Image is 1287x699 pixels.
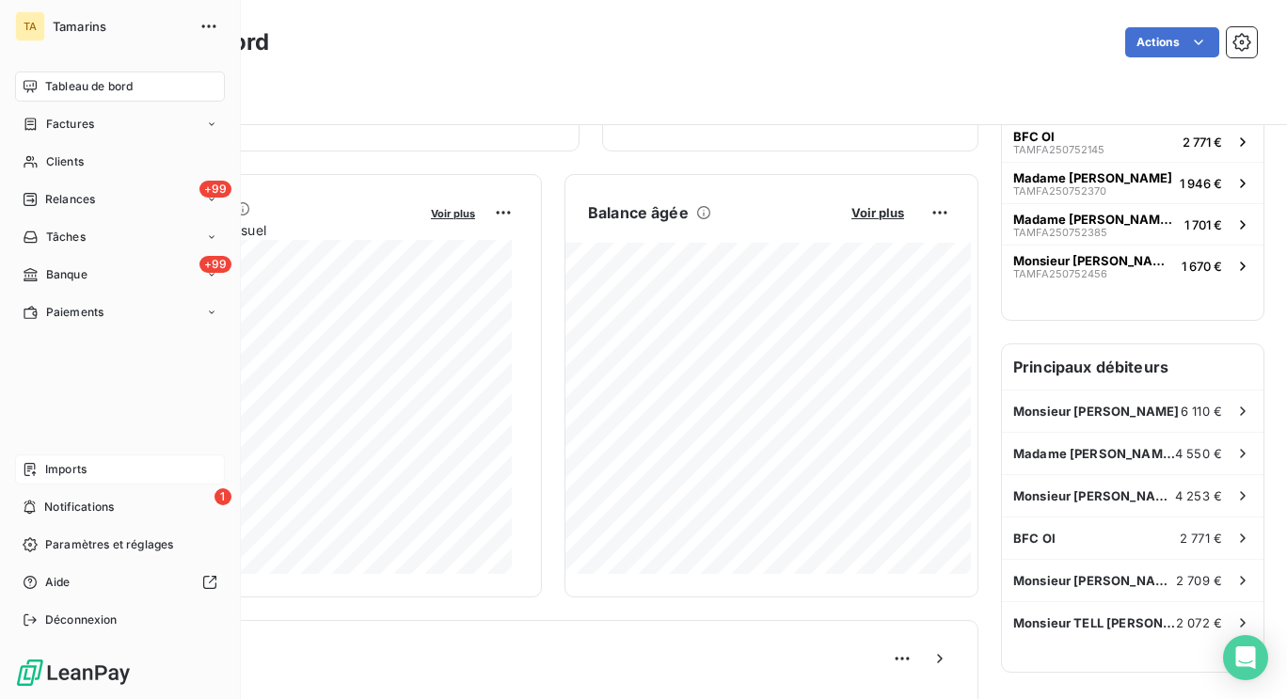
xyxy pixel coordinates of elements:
span: Madame [PERSON_NAME] [1013,170,1172,185]
a: +99Banque [15,260,225,290]
span: Banque [46,266,87,283]
span: Tableau de bord [45,78,133,95]
span: TAMFA250752456 [1013,268,1107,279]
a: Paiements [15,297,225,327]
img: Logo LeanPay [15,658,132,688]
span: Clients [46,153,84,170]
h6: Balance âgée [588,201,689,224]
span: Madame [PERSON_NAME] [1013,446,1175,461]
a: Tableau de bord [15,71,225,102]
span: Paramètres et réglages [45,536,173,553]
span: 1 670 € [1182,259,1222,274]
span: 1 [214,488,231,505]
button: Voir plus [425,204,481,221]
span: Monsieur [PERSON_NAME] [1013,404,1179,419]
span: Tâches [46,229,86,246]
span: Relances [45,191,95,208]
span: 2 709 € [1176,573,1222,588]
span: 4 550 € [1175,446,1222,461]
span: Monsieur [PERSON_NAME] [1013,253,1174,268]
span: Voir plus [851,205,904,220]
span: 6 110 € [1181,404,1222,419]
button: BFC OITAMFA2507521452 771 € [1002,120,1263,162]
a: Paramètres et réglages [15,530,225,560]
a: +99Relances [15,184,225,214]
button: Madame [PERSON_NAME] [PERSON_NAME]TAMFA2507523851 701 € [1002,203,1263,245]
a: Clients [15,147,225,177]
span: Déconnexion [45,612,118,628]
div: TA [15,11,45,41]
button: Voir plus [846,204,910,221]
span: Notifications [44,499,114,516]
span: 2 072 € [1176,615,1222,630]
span: Imports [45,461,87,478]
span: Monsieur [PERSON_NAME] [1013,573,1176,588]
span: BFC OI [1013,531,1056,546]
span: Aide [45,574,71,591]
span: Madame [PERSON_NAME] [PERSON_NAME] [1013,212,1177,227]
span: 2 771 € [1180,531,1222,546]
span: Factures [46,116,94,133]
span: Voir plus [431,207,475,220]
button: Actions [1125,27,1219,57]
span: Monsieur TELL [PERSON_NAME] [1013,615,1176,630]
a: Factures [15,109,225,139]
a: Tâches [15,222,225,252]
span: BFC OI [1013,129,1055,144]
a: Imports [15,454,225,485]
div: Open Intercom Messenger [1223,635,1268,680]
button: Monsieur [PERSON_NAME]TAMFA2507524561 670 € [1002,245,1263,286]
span: Paiements [46,304,103,321]
span: 4 253 € [1175,488,1222,503]
span: +99 [199,256,231,273]
h6: Principaux débiteurs [1002,344,1263,389]
span: Monsieur [PERSON_NAME] [PERSON_NAME] [1013,488,1175,503]
span: TAMFA250752385 [1013,227,1107,238]
span: +99 [199,181,231,198]
span: Chiffre d'affaires mensuel [106,220,418,240]
span: Tamarins [53,19,188,34]
button: Madame [PERSON_NAME]TAMFA2507523701 946 € [1002,162,1263,203]
a: Aide [15,567,225,597]
span: TAMFA250752370 [1013,185,1106,197]
span: 2 771 € [1183,135,1222,150]
span: 1 701 € [1184,217,1222,232]
span: 1 946 € [1180,176,1222,191]
span: TAMFA250752145 [1013,144,1104,155]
